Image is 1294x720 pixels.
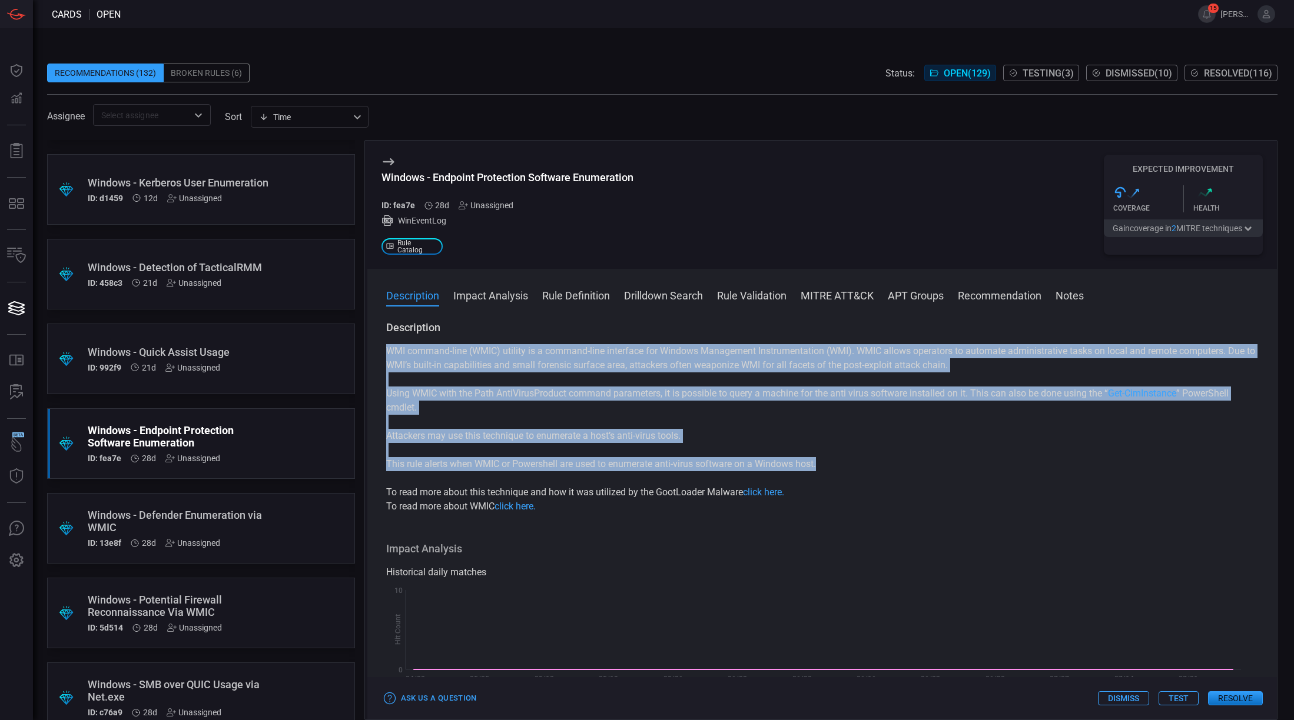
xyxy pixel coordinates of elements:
h5: ID: 13e8f [88,538,121,548]
button: Test [1159,691,1199,705]
button: Open(129) [924,65,996,81]
span: open [97,9,121,20]
div: WinEventLog [381,215,633,226]
text: 10 [394,586,403,595]
button: Rule Definition [542,288,610,302]
p: To read more about WMIC [386,499,1259,514]
text: 07/21 [1179,675,1198,683]
h5: ID: 992f9 [88,363,121,372]
div: Unassigned [459,201,513,210]
text: 05/05 [470,675,489,683]
button: Rule Validation [717,288,787,302]
span: Aug 05, 2025 7:03 AM [142,363,156,372]
h3: Description [386,321,1259,335]
button: 15 [1198,5,1216,23]
div: Health [1193,204,1263,212]
text: 0 [399,666,403,674]
div: Windows - Endpoint Protection Software Enumeration [88,424,270,449]
p: Using WMIC with the Path AntiVirusProduct command parameters, it is possible to query a machine f... [386,386,1259,415]
text: 05/19 [599,675,618,683]
text: Hit Count [394,615,402,645]
h5: Expected Improvement [1104,164,1263,174]
span: Assignee [47,111,85,122]
input: Select assignee [97,108,188,122]
h5: ID: d1459 [88,194,123,203]
div: Unassigned [165,538,220,548]
button: Dismissed(10) [1086,65,1177,81]
div: Broken Rules (6) [164,64,250,82]
button: Detections [2,85,31,113]
p: WMI command-line (WMIC) utility is a command-line interface for Windows Management Instrumentatio... [386,344,1259,372]
div: Windows - Detection of TacticalRMM [88,261,270,274]
label: sort [225,111,242,122]
button: Threat Intelligence [2,462,31,491]
span: Jul 29, 2025 3:16 AM [143,708,157,717]
text: 06/02 [728,675,747,683]
button: Drilldown Search [624,288,703,302]
div: Windows - Endpoint Protection Software Enumeration [381,171,633,184]
span: Status: [885,68,915,79]
span: 2 [1172,224,1176,233]
div: Historical daily matches [386,565,1259,579]
button: Impact Analysis [453,288,528,302]
button: MITRE ATT&CK [801,288,874,302]
button: Testing(3) [1003,65,1079,81]
span: Jul 29, 2025 3:17 AM [435,201,449,210]
span: Open ( 129 ) [944,68,991,79]
span: Jul 29, 2025 3:17 AM [142,454,156,463]
text: 05/26 [663,675,682,683]
button: Dashboard [2,56,31,85]
span: Jul 29, 2025 3:17 AM [144,623,158,632]
div: Unassigned [167,278,221,288]
button: Ask Us A Question [2,515,31,543]
h5: ID: fea7e [88,454,121,463]
div: Time [259,111,350,123]
h5: ID: c76a9 [88,708,122,717]
button: Open [190,107,207,124]
button: Cards [2,294,31,322]
span: 15 [1208,4,1219,13]
div: Windows - Potential Firewall Reconnaissance Via WMIC [88,594,270,618]
text: 05/12 [534,675,553,683]
a: click here. [743,486,784,498]
span: Aug 05, 2025 7:03 AM [143,278,157,288]
button: Reports [2,137,31,165]
h5: ID: fea7e [381,201,415,210]
text: 06/09 [792,675,811,683]
a: Get-CimInstance [1108,388,1176,399]
div: Windows - Quick Assist Usage [88,346,270,358]
span: Aug 14, 2025 5:08 AM [144,194,158,203]
h5: ID: 458c3 [88,278,122,288]
span: Cards [52,9,82,20]
button: Ask Us a Question [381,689,480,708]
span: Rule Catalog [397,239,437,254]
p: To read more about this technique and how it was utilized by the GootLoader Malware [386,485,1259,499]
div: Windows - Kerberos User Enumeration [88,176,270,189]
button: Resolve [1208,691,1263,705]
button: Gaincoverage in2MITRE techniques [1104,219,1263,237]
button: Wingman [2,431,31,459]
span: [PERSON_NAME].[PERSON_NAME] [1220,9,1253,19]
button: Description [386,288,439,302]
div: Unassigned [167,194,222,203]
span: Dismissed ( 10 ) [1106,68,1172,79]
button: Preferences [2,546,31,575]
text: 04/28 [406,675,425,683]
div: Unassigned [165,454,220,463]
p: This rule alerts when WMIC or Powershell are used to enumerate anti-virus software on a Windows h... [386,457,1259,471]
div: Unassigned [165,363,220,372]
p: Attackers may use this technique to enumerate a host’s anti-virus tools. [386,429,1259,443]
button: Inventory [2,242,31,270]
div: Windows - SMB over QUIC Usage via Net.exe [88,678,270,703]
div: Windows - Defender Enumeration via WMIC [88,509,270,534]
div: Coverage [1113,204,1183,212]
text: 06/23 [921,675,940,683]
h3: Impact Analysis [386,542,1259,556]
button: Rule Catalog [2,346,31,375]
text: 06/30 [985,675,1004,683]
button: Recommendation [958,288,1041,302]
span: Jul 29, 2025 3:17 AM [142,538,156,548]
button: ALERT ANALYSIS [2,378,31,406]
div: Recommendations (132) [47,64,164,82]
text: 07/14 [1114,675,1133,683]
